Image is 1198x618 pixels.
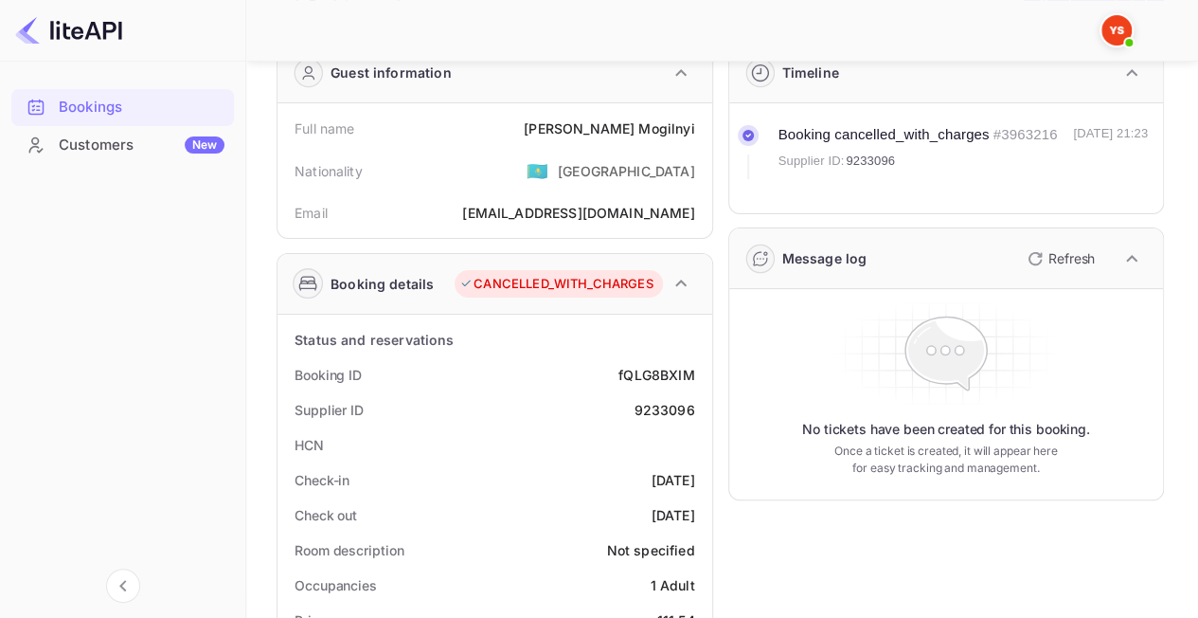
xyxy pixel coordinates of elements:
[295,435,324,455] div: HCN
[1073,124,1148,179] div: [DATE] 21:23
[15,15,122,45] img: LiteAPI logo
[59,135,224,156] div: Customers
[106,569,140,603] button: Collapse navigation
[831,443,1061,477] p: Once a ticket is created, it will appear here for easy tracking and management.
[295,540,403,560] div: Room description
[778,152,845,171] span: Supplier ID:
[295,330,454,350] div: Status and reservations
[295,575,377,595] div: Occupancies
[607,540,695,560] div: Not specified
[331,274,434,294] div: Booking details
[11,89,234,124] a: Bookings
[295,400,364,420] div: Supplier ID
[652,470,695,490] div: [DATE]
[1016,244,1102,274] button: Refresh
[1101,15,1132,45] img: Yandex Support
[459,275,653,294] div: CANCELLED_WITH_CHARGES
[185,136,224,154] div: New
[558,161,695,181] div: [GEOGRAPHIC_DATA]
[527,154,548,188] span: United States
[295,365,362,385] div: Booking ID
[778,124,990,146] div: Booking cancelled_with_charges
[331,63,452,82] div: Guest information
[295,203,328,223] div: Email
[11,89,234,126] div: Bookings
[524,118,694,138] div: [PERSON_NAME] Mogilnyi
[295,161,363,181] div: Nationality
[1048,248,1095,268] p: Refresh
[634,400,694,420] div: 9233096
[59,97,224,118] div: Bookings
[462,203,694,223] div: [EMAIL_ADDRESS][DOMAIN_NAME]
[295,118,354,138] div: Full name
[846,152,895,171] span: 9233096
[993,124,1058,146] div: # 3963216
[11,127,234,164] div: CustomersNew
[782,248,867,268] div: Message log
[295,505,357,525] div: Check out
[11,127,234,162] a: CustomersNew
[782,63,839,82] div: Timeline
[618,365,694,385] div: fQLG8BXIM
[650,575,694,595] div: 1 Adult
[652,505,695,525] div: [DATE]
[802,420,1090,439] p: No tickets have been created for this booking.
[295,470,349,490] div: Check-in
